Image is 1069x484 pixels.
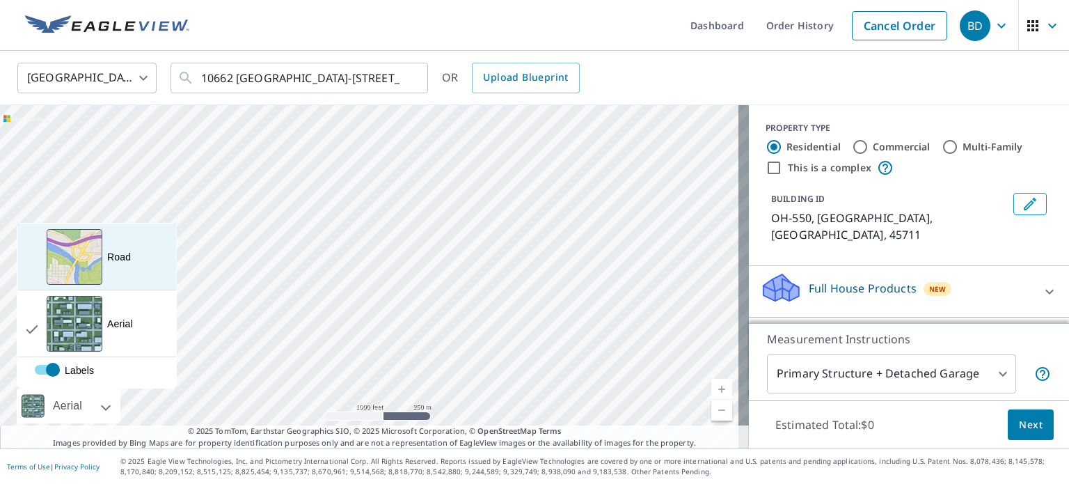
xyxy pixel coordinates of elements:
[188,426,562,437] span: © 2025 TomTom, Earthstar Geographics SIO, © 2025 Microsoft Corporation, ©
[442,63,580,93] div: OR
[1019,416,1043,434] span: Next
[963,140,1023,154] label: Multi-Family
[711,379,732,400] a: Current Level 15, Zoom In
[107,250,131,264] div: Road
[960,10,990,41] div: BD
[1008,409,1054,441] button: Next
[873,140,931,154] label: Commercial
[539,426,562,436] a: Terms
[107,317,133,331] div: Aerial
[767,354,1016,393] div: Primary Structure + Detached Garage
[767,331,1051,348] p: Measurement Instructions
[711,400,732,421] a: Current Level 15, Zoom Out
[1034,366,1051,382] span: Your report will include the primary structure and a detached garage if one exists.
[760,272,1058,311] div: Full House ProductsNew
[17,223,177,389] div: View aerial and more...
[7,462,100,471] p: |
[771,210,1008,243] p: OH-550, [GEOGRAPHIC_DATA], [GEOGRAPHIC_DATA], 45711
[477,426,536,436] a: OpenStreetMap
[54,462,100,471] a: Privacy Policy
[929,283,947,295] span: New
[120,456,1062,477] p: © 2025 Eagle View Technologies, Inc. and Pictometry International Corp. All Rights Reserved. Repo...
[25,15,189,36] img: EV Logo
[17,389,120,423] div: Aerial
[852,11,947,40] a: Cancel Order
[1013,193,1047,215] button: Edit building 1
[17,58,157,97] div: [GEOGRAPHIC_DATA]
[771,193,825,205] p: BUILDING ID
[17,364,204,377] label: Labels
[786,140,841,154] label: Residential
[764,409,885,440] p: Estimated Total: $0
[483,69,568,86] span: Upload Blueprint
[766,122,1052,134] div: PROPERTY TYPE
[472,63,579,93] a: Upload Blueprint
[17,357,176,388] div: enabled
[788,161,871,175] label: This is a complex
[201,58,399,97] input: Search by address or latitude-longitude
[7,462,50,471] a: Terms of Use
[809,280,917,297] p: Full House Products
[49,389,86,423] div: Aerial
